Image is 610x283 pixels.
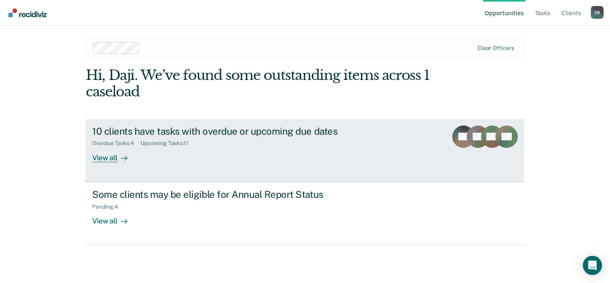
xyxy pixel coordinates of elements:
div: Open Intercom Messenger [583,256,602,275]
a: 10 clients have tasks with overdue or upcoming due datesOverdue Tasks:4Upcoming Tasks:11View all [86,119,524,182]
a: Some clients may be eligible for Annual Report StatusPending:4View all [86,182,524,245]
img: Recidiviz [8,8,47,17]
div: Some clients may be eligible for Annual Report Status [92,189,372,200]
div: Clear officers [477,45,514,52]
div: D B [591,6,604,19]
div: Pending : 4 [92,203,125,210]
div: View all [92,147,137,162]
div: Hi, Daji. We’ve found some outstanding items across 1 caseload [86,67,436,100]
div: View all [92,210,137,225]
div: 10 clients have tasks with overdue or upcoming due dates [92,126,372,137]
button: Profile dropdown button [591,6,604,19]
div: Overdue Tasks : 4 [92,140,141,147]
div: Upcoming Tasks : 11 [141,140,195,147]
